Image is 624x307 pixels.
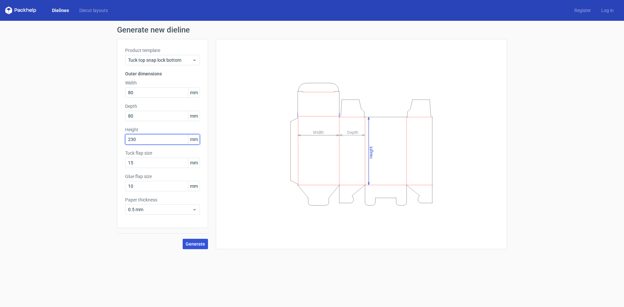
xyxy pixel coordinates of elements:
span: mm [188,158,200,168]
tspan: Height [369,146,373,158]
span: Generate [186,242,205,246]
label: Tuck flap size [125,150,200,156]
a: Dielines [47,7,74,14]
a: Diecut layouts [74,7,113,14]
label: Glue flap size [125,173,200,180]
label: Paper thickness [125,197,200,203]
span: 0.5 mm [128,206,192,213]
button: Generate [183,239,208,249]
a: Log in [596,7,619,14]
h3: Outer dimensions [125,70,200,77]
span: mm [188,181,200,191]
tspan: Width [313,130,324,134]
tspan: Depth [347,130,358,134]
label: Depth [125,103,200,109]
span: mm [188,88,200,97]
label: Product template [125,47,200,54]
label: Width [125,80,200,86]
label: Height [125,126,200,133]
a: Register [569,7,596,14]
span: mm [188,134,200,144]
span: mm [188,111,200,121]
h1: Generate new dieline [117,26,507,34]
span: Tuck top snap lock bottom [128,57,192,63]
